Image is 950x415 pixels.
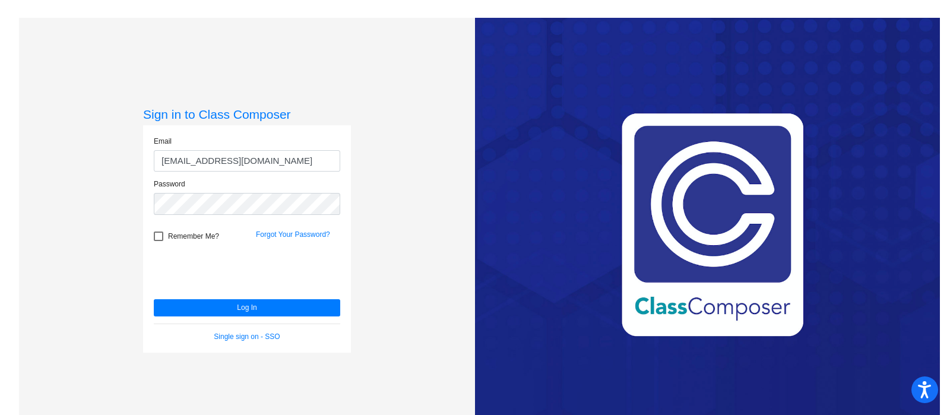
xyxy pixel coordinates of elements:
button: Log In [154,299,340,316]
iframe: reCAPTCHA [154,247,334,293]
a: Forgot Your Password? [256,230,330,239]
label: Password [154,179,185,189]
span: Remember Me? [168,229,219,243]
label: Email [154,136,172,147]
h3: Sign in to Class Composer [143,107,351,122]
a: Single sign on - SSO [214,332,280,341]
